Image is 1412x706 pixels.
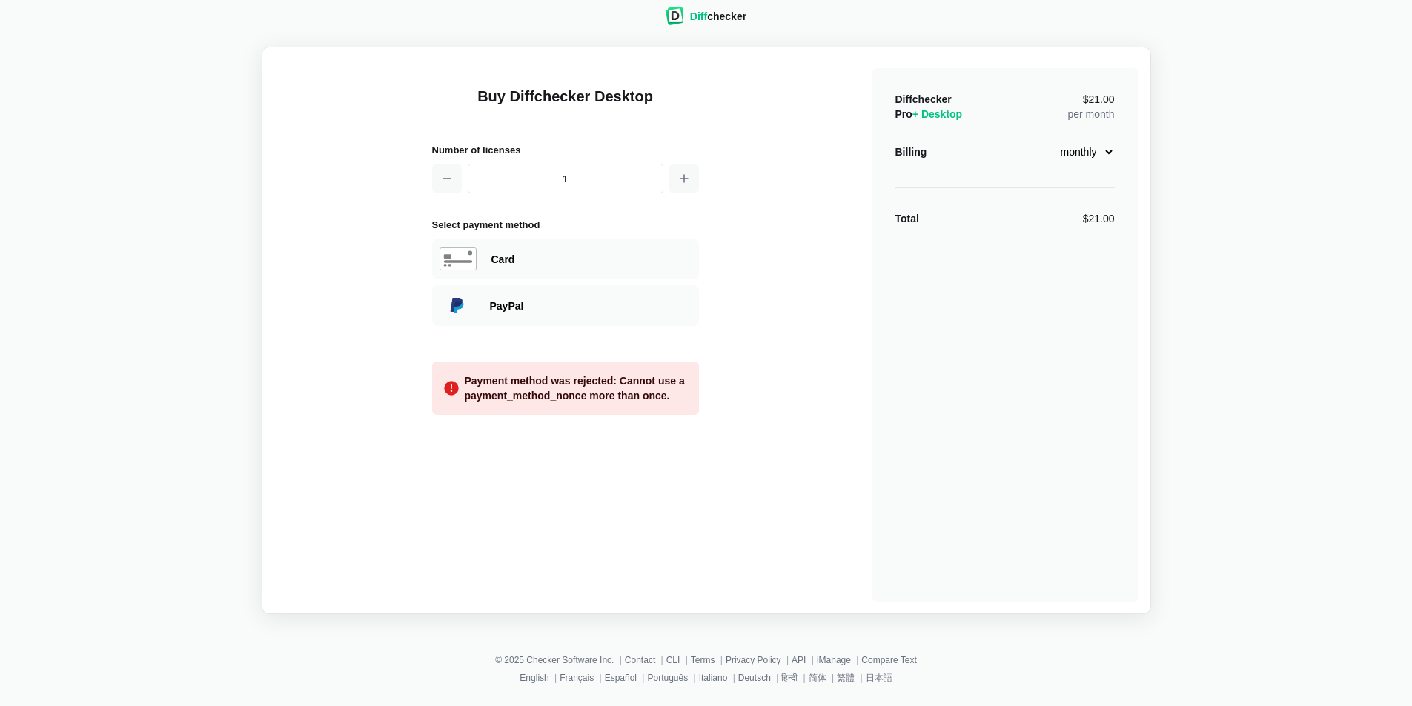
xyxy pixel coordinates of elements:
a: Contact [625,655,655,665]
div: Paying with PayPal [432,285,699,326]
a: Português [647,673,688,683]
div: Paying with PayPal [490,299,692,313]
span: Pro [895,108,963,120]
div: checker [690,9,746,24]
span: Diff [690,10,707,22]
a: 日本語 [866,673,892,683]
a: Diffchecker logoDiffchecker [666,16,746,27]
div: Billing [895,144,927,159]
span: $21.00 [1083,94,1115,104]
a: API [792,655,806,665]
a: Terms [691,655,715,665]
span: Diffchecker [895,93,952,105]
strong: Total [895,213,919,224]
div: Paying with Card [491,252,692,267]
img: Diffchecker logo [666,7,684,25]
a: English [520,673,548,683]
div: Paying with Card [432,239,699,279]
h1: Buy Diffchecker Desktop [432,86,699,124]
input: 1 [468,164,663,193]
span: + Desktop [912,108,962,120]
h2: Number of licenses [432,142,699,158]
a: CLI [666,655,680,665]
h2: Select payment method [432,217,699,233]
a: Français [560,673,594,683]
div: Payment method was rejected: Cannot use a payment_method_nonce more than once. [465,373,687,403]
a: Italiano [699,673,728,683]
a: हिन्दी [781,673,798,683]
a: iManage [817,655,851,665]
div: per month [1067,92,1114,121]
a: Compare Text [861,655,916,665]
li: © 2025 Checker Software Inc. [495,653,625,667]
div: $21.00 [1083,211,1115,226]
a: 简体 [809,673,826,683]
a: Privacy Policy [726,655,781,665]
a: Español [605,673,637,683]
a: 繁體 [837,673,855,683]
a: Deutsch [738,673,771,683]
